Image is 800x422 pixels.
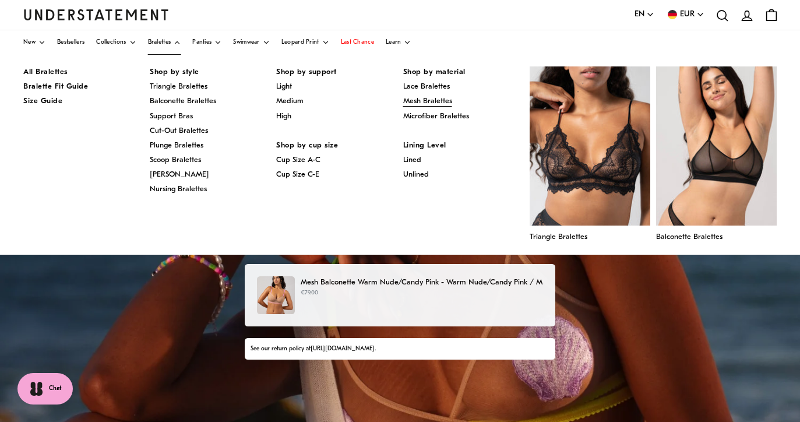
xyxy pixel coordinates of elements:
[23,83,88,90] span: Bralette Fit Guide
[276,81,292,93] a: Light
[148,40,171,45] span: Bralettes
[403,154,421,166] a: Lined
[635,8,654,21] button: EN
[150,112,193,120] span: Support Bras
[150,125,208,137] a: Cut-Out Bralettes
[148,30,181,55] a: Bralettes
[23,40,36,45] span: New
[276,156,320,164] span: Cup Size A-C
[276,83,292,90] span: Light
[281,30,329,55] a: Leopard Print
[403,140,446,152] span: Lining Level
[23,30,45,55] a: New
[276,140,338,152] span: Shop by cup size
[257,276,295,314] img: CPSA-BRA-017_crop.jpg
[23,9,169,20] a: Understatement Homepage
[192,40,212,45] span: Panties
[150,111,193,122] a: Support Bras
[403,83,450,90] span: Lace Bralettes
[276,66,337,78] span: Shop by support
[150,154,201,166] a: Scoop Bralettes
[150,156,201,164] span: Scoop Bralettes
[680,8,695,21] span: EUR
[386,30,411,55] a: Learn
[150,140,203,152] a: Plunge Bralettes
[276,111,291,122] a: High
[301,276,543,289] p: Mesh Balconette Warm Nude/Candy Pink - Warm Nude/Candy Pink / M
[530,231,650,243] span: Triangle Bralettes
[150,169,209,181] a: [PERSON_NAME]
[23,81,88,93] a: Bralette Fit Guide
[57,30,84,55] a: Bestsellers
[49,384,61,393] span: Chat
[341,40,374,45] span: Last Chance
[311,346,375,352] a: [URL][DOMAIN_NAME]
[23,68,68,76] span: All Bralettes
[530,66,650,243] a: Triangle Bralettes
[150,83,207,90] span: Triangle Bralettes
[403,81,450,93] a: Lace Bralettes
[656,66,777,243] a: Balconette Bralettes
[403,97,452,105] span: Mesh Bralettes
[150,171,209,178] span: [PERSON_NAME]
[403,171,429,178] span: Unlined
[150,184,207,195] a: Nursing Bralettes
[150,66,199,78] span: Shop by style
[276,154,320,166] a: Cup Size A-C
[341,30,374,55] a: Last Chance
[276,169,319,181] a: Cup Size C-E
[150,142,203,149] span: Plunge Bralettes
[57,40,84,45] span: Bestsellers
[17,373,73,405] button: Chat
[403,169,429,181] a: Unlined
[281,40,319,45] span: Leopard Print
[635,8,644,21] span: EN
[150,127,208,135] span: Cut-Out Bralettes
[403,156,421,164] span: Lined
[192,30,221,55] a: Panties
[23,97,62,105] span: Size Guide
[96,40,126,45] span: Collections
[276,97,304,105] span: Medium
[23,96,62,107] a: Size Guide
[150,185,207,193] span: Nursing Bralettes
[233,30,269,55] a: Swimwear
[276,96,304,107] a: Medium
[276,112,291,120] span: High
[150,96,216,107] a: Balconette Bralettes
[403,66,466,78] span: Shop by material
[276,171,319,178] span: Cup Size C-E
[150,81,207,93] a: Triangle Bralettes
[403,112,469,120] span: Microfiber Bralettes
[96,30,136,55] a: Collections
[150,97,216,105] span: Balconette Bralettes
[666,8,704,21] button: EUR
[386,40,401,45] span: Learn
[301,289,543,298] p: €79.00
[233,40,259,45] span: Swimwear
[403,96,452,107] a: Mesh Bralettes
[656,231,777,243] span: Balconette Bralettes
[251,344,549,354] div: See our return policy at .
[403,111,469,122] a: Microfiber Bralettes
[23,66,68,78] a: All Bralettes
